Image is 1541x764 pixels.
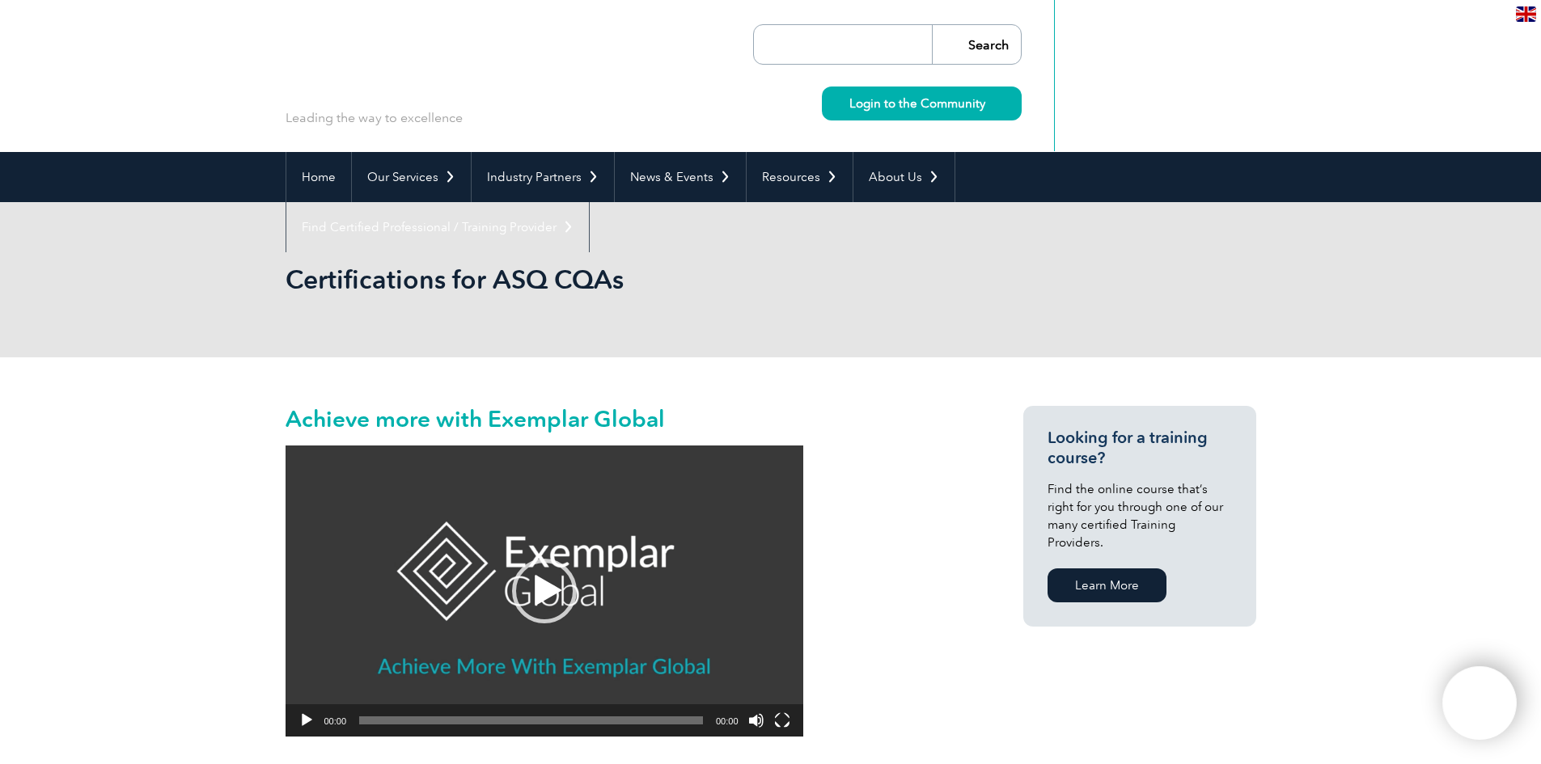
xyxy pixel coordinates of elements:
[352,152,471,202] a: Our Services
[1048,480,1232,551] p: Find the online course that’s right for you through one of our many certified Training Providers.
[359,716,703,724] span: Time Slider
[472,152,614,202] a: Industry Partners
[615,152,746,202] a: News & Events
[286,267,965,293] h2: Certifications for ASQ CQAs
[822,87,1022,120] a: Login to the Community
[286,406,965,432] h2: Achieve more with Exemplar Global
[298,712,315,728] button: Play
[1048,428,1232,468] h3: Looking for a training course?
[932,25,1021,64] input: Search
[286,109,463,127] p: Leading the way to excellence
[286,202,589,252] a: Find Certified Professional / Training Provider
[512,559,577,623] div: Play
[1516,6,1536,22] img: en
[985,99,994,108] img: svg+xml;nitro-empty-id=MzU0OjIyMw==-1;base64,PHN2ZyB2aWV3Qm94PSIwIDAgMTEgMTEiIHdpZHRoPSIxMSIgaGVp...
[774,712,790,728] button: Fullscreen
[853,152,955,202] a: About Us
[747,152,853,202] a: Resources
[1048,568,1166,602] a: Learn More
[716,716,739,726] span: 00:00
[748,712,764,728] button: Mute
[286,445,803,737] div: Video Player
[286,152,351,202] a: Home
[324,716,347,726] span: 00:00
[1459,683,1500,724] img: svg+xml;nitro-empty-id=ODY5OjExNg==-1;base64,PHN2ZyB2aWV3Qm94PSIwIDAgNDAwIDQwMCIgd2lkdGg9IjQwMCIg...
